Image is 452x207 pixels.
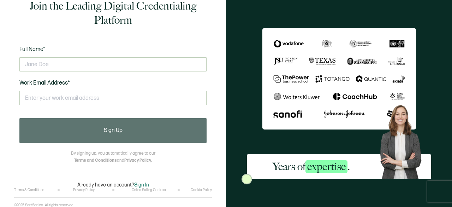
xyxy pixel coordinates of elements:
input: Enter your work email address [19,91,207,105]
p: By signing up, you automatically agree to our and . [71,150,155,164]
span: expertise [305,160,347,173]
span: Work Email Address* [19,80,70,86]
img: Sertifier Signup [242,174,252,184]
a: Terms and Conditions [74,158,117,163]
a: Online Selling Contract [132,188,167,192]
h2: Years of . [273,160,350,174]
span: Sign Up [104,128,123,133]
a: Privacy Policy [73,188,95,192]
span: Full Name* [19,46,45,53]
img: Sertifier Signup - Years of <span class="strong-h">expertise</span>. Hero [376,101,431,179]
p: Already have an account? [77,182,149,188]
img: Sertifier Signup - Years of <span class="strong-h">expertise</span>. [262,28,416,130]
a: Cookie Policy [191,188,212,192]
a: Terms & Conditions [14,188,44,192]
input: Jane Doe [19,57,207,71]
button: Sign Up [19,118,207,143]
iframe: Chat Widget [334,127,452,207]
span: Sign In [134,182,149,188]
a: Privacy Policy [124,158,151,163]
